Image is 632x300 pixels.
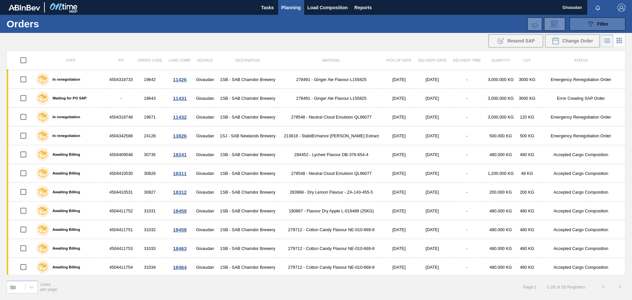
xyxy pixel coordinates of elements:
td: 1SB - SAB Chamdor Brewery [216,258,279,277]
label: Awaiting Billing [49,246,80,250]
td: [DATE] [383,258,415,277]
td: Givaudan [194,164,216,183]
td: 19642 [134,70,166,89]
td: 480 KG [517,202,537,220]
td: 1SB - SAB Chamdor Brewery [216,202,279,220]
td: 4504410530 [108,164,134,183]
td: Givaudan [194,258,216,277]
td: 4504411751 [108,220,134,239]
span: Delivery Date [418,58,447,62]
td: Accepted Cargo Composition [537,258,625,277]
img: TNhmsLtSVTkK8tSr43FrP2fwEKptu5GPRR3wAAAABJRU5ErkJggg== [9,5,40,11]
td: - [450,89,484,108]
button: > [612,279,628,295]
td: [DATE] [415,164,450,183]
div: 18312 [167,189,194,195]
td: 19643 [134,89,166,108]
td: 31034 [134,258,166,277]
td: - [450,239,484,258]
td: [DATE] [415,258,450,277]
td: [DATE] [383,202,415,220]
button: Filter [569,17,625,31]
span: Status [574,58,588,62]
td: 480.000 KG [484,202,517,220]
td: [DATE] [383,220,415,239]
td: 480.000 KG [484,258,517,277]
a: In renegotiation450431873319642Givaudan1SB - SAB Chamdor Brewery278491 - Ginger Ale Flavour L1558... [7,70,625,89]
td: 500.000 KG [484,126,517,145]
td: Givaudan [194,108,216,126]
td: 1SB - SAB Chamdor Brewery [216,89,279,108]
td: 3,000.000 KG [484,89,517,108]
td: 1SB - SAB Chamdor Brewery [216,220,279,239]
td: [DATE] [415,220,450,239]
td: 30826 [134,164,166,183]
td: 1SB - SAB Chamdor Brewery [216,164,279,183]
div: Change Order [545,34,600,47]
label: Awaiting Billing [49,228,80,232]
td: 4504318733 [108,70,134,89]
span: Load Comp. [169,58,191,62]
td: 19671 [134,108,166,126]
h1: Orders [7,20,105,28]
td: 4504411753 [108,239,134,258]
td: 30827 [134,183,166,202]
td: 1SB - SAB Chamdor Brewery [216,239,279,258]
td: 480 KG [517,220,537,239]
span: Step [66,58,75,62]
td: 480 KG [517,258,537,277]
td: [DATE] [415,126,450,145]
td: [DATE] [383,126,415,145]
td: Givaudan [194,183,216,202]
td: 279712 - Cotton Candy Flavour NE-010-669-8 [279,258,383,277]
td: - [450,202,484,220]
span: Change Order [562,38,593,43]
label: Awaiting Billing [49,171,80,175]
td: - [450,164,484,183]
td: 31032 [134,220,166,239]
label: In renegotiation [49,134,80,138]
td: 4504411752 [108,202,134,220]
td: 4504410531 [108,183,134,202]
td: 278491 - Ginger Ale Flavour L155825 [279,70,383,89]
td: [DATE] [415,108,450,126]
td: Givaudan [194,220,216,239]
td: 279712 - Cotton Candy Flavour NE-010-669-8 [279,220,383,239]
td: Givaudan [194,239,216,258]
span: Pick up Date [386,58,412,62]
td: Accepted Cargo Composition [537,183,625,202]
td: [DATE] [415,239,450,258]
label: In renegotiation [49,77,80,81]
td: 3,000.000 KG [484,108,517,126]
td: Accepted Cargo Composition [537,145,625,164]
span: Filter [597,21,608,27]
div: 13826 [167,133,194,139]
a: Awaiting Billing450441175431034Givaudan1SB - SAB Chamdor Brewery279712 - Cotton Candy Flavour NE-... [7,258,625,277]
a: Awaiting Billing450441053030826Givaudan1SB - SAB Chamdor Brewery278548 - Neutral Cloud Emulsion Q... [7,164,625,183]
td: 200 KG [517,183,537,202]
label: In renegotiation [49,115,80,119]
a: In renegotiation450434258824128Givaudan1SJ - SAB Newlands Brewery213818 - StabilEnhance [PERSON_N... [7,126,625,145]
td: 1SB - SAB Chamdor Brewery [216,70,279,89]
td: Accepted Cargo Composition [537,164,625,183]
td: 3000 KG [517,70,537,89]
td: [DATE] [383,89,415,108]
label: Waiting for PO SAP [49,96,87,100]
td: 31031 [134,202,166,220]
td: 278491 - Ginger Ale Flavour L155825 [279,89,383,108]
td: - [450,145,484,164]
span: Material [322,58,340,62]
td: 190867 - Flavour Dry Apple L-016489 (25KG) [279,202,383,220]
span: Resend SAP [507,38,535,43]
a: Waiting for PO SAP-19643Givaudan1SB - SAB Chamdor Brewery278491 - Ginger Ale Flavour L155825[DATE... [7,89,625,108]
div: Resend SAP [488,34,543,47]
td: 480 KG [517,239,537,258]
div: 18458 [167,227,194,232]
td: [DATE] [383,183,415,202]
td: 120 KG [517,108,537,126]
td: [DATE] [415,145,450,164]
td: [DATE] [383,108,415,126]
div: 11431 [167,95,194,101]
a: In renegotiation450431874819671Givaudan1SB - SAB Chamdor Brewery278548 - Neutral Cloud Emulsion Q... [7,108,625,126]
